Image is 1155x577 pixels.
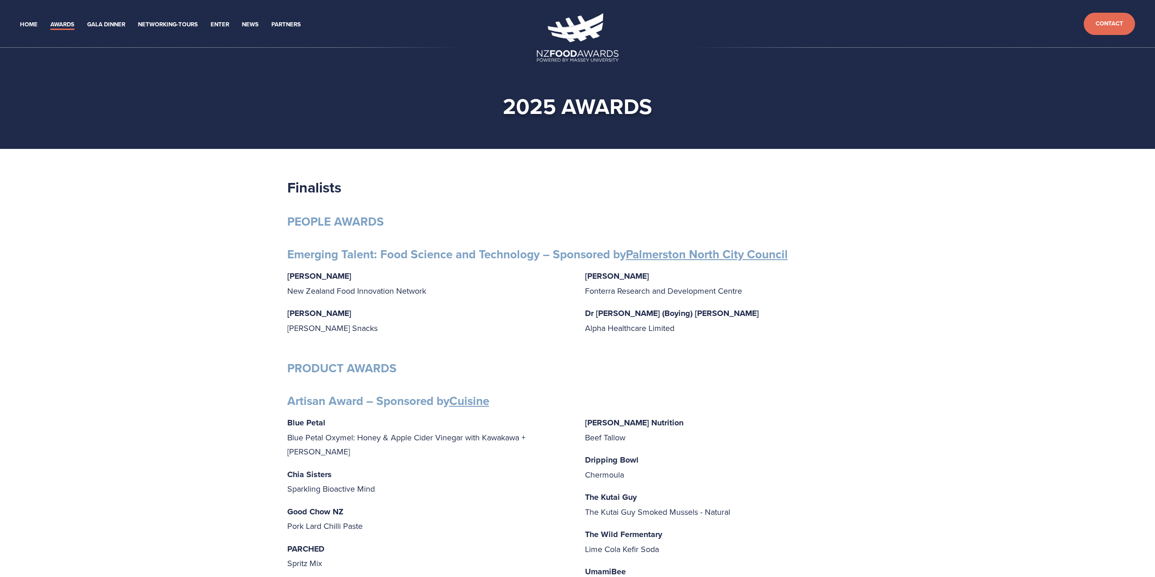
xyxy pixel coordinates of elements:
[287,504,570,533] p: Pork Lard Chilli Paste
[287,213,384,230] strong: PEOPLE AWARDS
[585,453,868,482] p: Chermoula
[585,491,637,503] strong: The Kutai Guy
[287,543,324,555] strong: PARCHED
[1084,13,1135,35] a: Contact
[626,246,788,263] a: Palmerston North City Council
[287,360,397,377] strong: PRODUCT AWARDS
[585,417,683,429] strong: [PERSON_NAME] Nutrition
[302,93,854,120] h1: 2025 awards
[585,270,649,282] strong: [PERSON_NAME]
[585,528,662,540] strong: The Wild Fermentary
[287,270,351,282] strong: [PERSON_NAME]
[287,506,344,518] strong: Good Chow NZ
[287,307,351,319] strong: [PERSON_NAME]
[449,392,489,409] a: Cuisine
[287,177,341,198] strong: Finalists
[211,20,229,30] a: Enter
[287,542,570,571] p: Spritz Mix
[242,20,259,30] a: News
[287,415,570,459] p: Blue Petal Oxymel: Honey & Apple Cider Vinegar with Kawakawa + [PERSON_NAME]
[287,467,570,496] p: Sparkling Bioactive Mind
[50,20,74,30] a: Awards
[585,415,868,444] p: Beef Tallow
[138,20,198,30] a: Networking-Tours
[20,20,38,30] a: Home
[287,246,788,263] strong: Emerging Talent: Food Science and Technology – Sponsored by
[287,392,489,409] strong: Artisan Award – Sponsored by
[585,269,868,298] p: Fonterra Research and Development Centre
[287,417,325,429] strong: Blue Petal
[585,306,868,335] p: Alpha Healthcare Limited
[271,20,301,30] a: Partners
[287,269,570,298] p: New Zealand Food Innovation Network
[585,454,639,466] strong: Dripping Bowl
[87,20,125,30] a: Gala Dinner
[287,306,570,335] p: [PERSON_NAME] Snacks
[585,490,868,519] p: The Kutai Guy Smoked Mussels - Natural
[585,527,868,556] p: Lime Cola Kefir Soda
[585,307,759,319] strong: Dr [PERSON_NAME] (Boying) [PERSON_NAME]
[287,469,332,480] strong: Chia Sisters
